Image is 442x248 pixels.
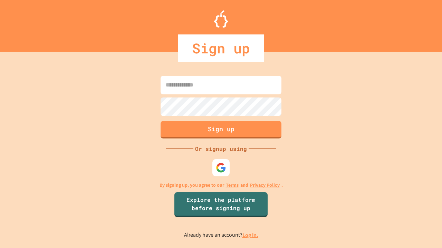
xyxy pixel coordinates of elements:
[184,231,258,239] p: Already have an account?
[161,121,281,138] button: Sign up
[242,231,258,239] a: Log in.
[160,182,283,189] p: By signing up, you agree to our and .
[250,182,280,189] a: Privacy Policy
[174,192,268,217] a: Explore the platform before signing up
[214,10,228,28] img: Logo.svg
[193,145,249,153] div: Or signup using
[178,34,264,62] div: Sign up
[216,163,226,173] img: google-icon.svg
[226,182,239,189] a: Terms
